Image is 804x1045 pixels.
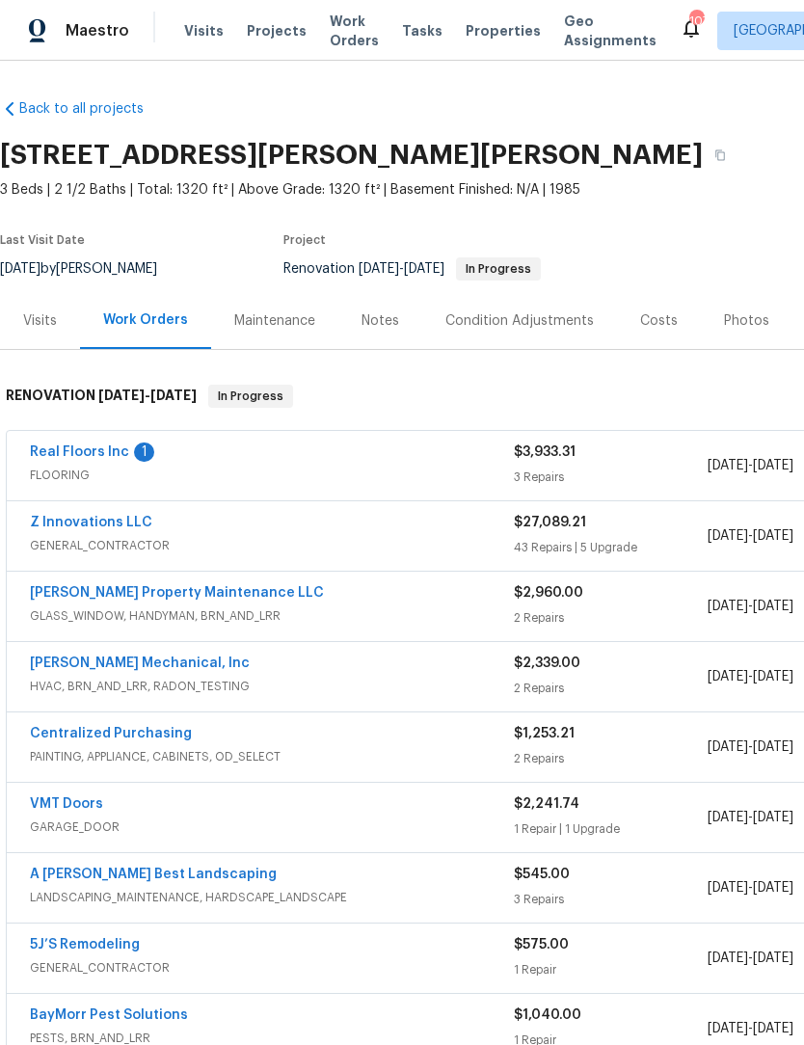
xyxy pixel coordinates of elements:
[30,466,514,485] span: FLOORING
[514,679,708,698] div: 2 Repairs
[184,21,224,40] span: Visits
[66,21,129,40] span: Maestro
[514,586,583,600] span: $2,960.00
[708,670,748,683] span: [DATE]
[445,311,594,331] div: Condition Adjustments
[514,516,586,529] span: $27,089.21
[30,817,514,837] span: GARAGE_DOOR
[708,878,793,898] span: -
[703,138,737,173] button: Copy Address
[466,21,541,40] span: Properties
[458,263,539,275] span: In Progress
[234,311,315,331] div: Maintenance
[753,881,793,895] span: [DATE]
[708,597,793,616] span: -
[330,12,379,50] span: Work Orders
[98,389,197,402] span: -
[404,262,444,276] span: [DATE]
[30,606,514,626] span: GLASS_WINDOW, HANDYMAN, BRN_AND_LRR
[514,868,570,881] span: $545.00
[514,445,576,459] span: $3,933.31
[247,21,307,40] span: Projects
[724,311,769,331] div: Photos
[30,445,129,459] a: Real Floors Inc
[514,468,708,487] div: 3 Repairs
[134,442,154,462] div: 1
[708,600,748,613] span: [DATE]
[708,1019,793,1038] span: -
[30,656,250,670] a: [PERSON_NAME] Mechanical, Inc
[514,890,708,909] div: 3 Repairs
[30,888,514,907] span: LANDSCAPING_MAINTENANCE, HARDSCAPE_LANDSCAPE
[708,459,748,472] span: [DATE]
[753,811,793,824] span: [DATE]
[708,667,793,686] span: -
[753,740,793,754] span: [DATE]
[689,12,703,31] div: 107
[708,881,748,895] span: [DATE]
[30,958,514,978] span: GENERAL_CONTRACTOR
[514,608,708,628] div: 2 Repairs
[753,670,793,683] span: [DATE]
[30,677,514,696] span: HVAC, BRN_AND_LRR, RADON_TESTING
[514,938,569,951] span: $575.00
[30,727,192,740] a: Centralized Purchasing
[708,808,793,827] span: -
[103,310,188,330] div: Work Orders
[30,938,140,951] a: 5J’S Remodeling
[30,747,514,766] span: PAINTING, APPLIANCE, CABINETS, OD_SELECT
[30,797,103,811] a: VMT Doors
[708,456,793,475] span: -
[514,538,708,557] div: 43 Repairs | 5 Upgrade
[708,526,793,546] span: -
[23,311,57,331] div: Visits
[708,737,793,757] span: -
[514,727,575,740] span: $1,253.21
[283,234,326,246] span: Project
[753,529,793,543] span: [DATE]
[150,389,197,402] span: [DATE]
[753,459,793,472] span: [DATE]
[283,262,541,276] span: Renovation
[6,385,197,408] h6: RENOVATION
[708,529,748,543] span: [DATE]
[514,797,579,811] span: $2,241.74
[708,951,748,965] span: [DATE]
[98,389,145,402] span: [DATE]
[514,1008,581,1022] span: $1,040.00
[708,1022,748,1035] span: [DATE]
[30,536,514,555] span: GENERAL_CONTRACTOR
[708,811,748,824] span: [DATE]
[708,949,793,968] span: -
[708,740,748,754] span: [DATE]
[753,600,793,613] span: [DATE]
[402,24,442,38] span: Tasks
[30,868,277,881] a: A [PERSON_NAME] Best Landscaping
[30,1008,188,1022] a: BayMorr Pest Solutions
[514,656,580,670] span: $2,339.00
[640,311,678,331] div: Costs
[564,12,657,50] span: Geo Assignments
[514,749,708,768] div: 2 Repairs
[30,586,324,600] a: [PERSON_NAME] Property Maintenance LLC
[753,951,793,965] span: [DATE]
[753,1022,793,1035] span: [DATE]
[362,311,399,331] div: Notes
[359,262,399,276] span: [DATE]
[514,960,708,979] div: 1 Repair
[30,516,152,529] a: Z Innovations LLC
[210,387,291,406] span: In Progress
[514,819,708,839] div: 1 Repair | 1 Upgrade
[359,262,444,276] span: -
